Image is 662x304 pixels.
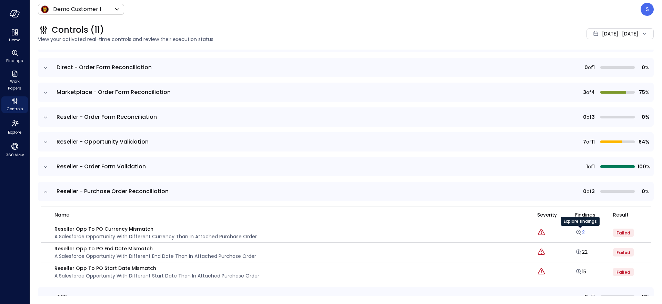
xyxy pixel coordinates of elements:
span: Home [9,36,20,43]
span: Controls (11) [52,24,104,35]
div: Controls [1,96,28,113]
img: Icon [41,5,49,13]
span: 360 View [6,151,24,158]
a: Explore findings [575,270,586,277]
div: Home [1,28,28,44]
span: Explore [8,129,21,136]
span: 7 [583,138,586,146]
div: Findings [1,48,28,65]
span: of [586,138,591,146]
span: 0 [584,64,588,71]
span: Reseller - Opportunity Validation [57,138,149,146]
span: 75% [638,88,650,96]
span: Failed [616,269,630,275]
p: A Salesforce Opportunity with different currency than in attached purchase order [54,233,257,240]
div: Critical [537,268,545,276]
a: 15 [575,268,586,275]
a: Explore findings [575,250,588,257]
p: S [646,5,649,13]
span: 100% [638,163,650,170]
span: Tax [57,293,67,301]
div: Steve Sovik [641,3,654,16]
a: Explore findings [575,231,585,238]
div: Critical [537,228,545,237]
div: Critical [537,248,545,257]
span: Result [613,211,629,219]
span: Marketplace - Order Form Reconciliation [57,88,171,96]
span: 4 [591,88,595,96]
span: 0 [584,293,588,301]
button: expand row [42,89,49,96]
div: 360 View [1,140,28,159]
p: Reseller Opp To PO End Date Mismatch [54,245,256,252]
span: 64% [638,138,650,146]
span: of [588,163,593,170]
span: 0 [583,188,586,195]
span: of [588,293,593,301]
a: 22 [575,249,588,255]
p: Reseller Opp To PO Currency Mismatch [54,225,257,233]
p: A Salesforce Opportunity with different start date than in attached purchase order [54,272,259,280]
span: Findings [6,57,23,64]
span: of [588,64,593,71]
span: of [586,113,592,121]
button: expand row [42,114,49,121]
div: Explore findings [561,217,600,226]
div: Explore [1,117,28,136]
button: expand row [42,139,49,146]
span: 3 [592,113,595,121]
span: 1 [593,293,595,301]
span: 0% [638,113,650,121]
button: expand row [42,294,49,301]
span: Findings [575,211,595,219]
p: Demo Customer 1 [53,5,101,13]
span: 11 [591,138,595,146]
span: 3 [592,188,595,195]
span: 0 [583,113,586,121]
span: 1 [586,163,588,170]
span: 0% [638,188,650,195]
span: Severity [537,211,557,219]
span: Reseller - Order Form Validation [57,163,146,170]
span: View your activated real-time controls and review their execution status [38,35,463,43]
span: 1 [593,163,595,170]
span: Failed [616,250,630,255]
span: 0% [638,293,650,301]
span: 3 [583,88,586,96]
button: expand row [42,64,49,71]
span: Direct - Order Form Reconciliation [57,63,152,71]
div: Work Papers [1,69,28,92]
a: 2 [575,229,585,236]
span: 0% [638,64,650,71]
span: 1 [593,64,595,71]
button: expand row [42,164,49,170]
p: A Salesforce Opportunity with different end date than in attached purchase order [54,252,256,260]
p: Reseller Opp To PO Start Date Mismatch [54,264,259,272]
span: [DATE] [602,30,618,38]
span: Work Papers [4,78,25,92]
span: of [586,88,591,96]
span: Reseller - Order Form Reconciliation [57,113,157,121]
button: expand row [42,188,49,195]
span: name [54,211,69,219]
span: of [586,188,592,195]
span: Reseller - Purchase Order Reconciliation [57,187,169,195]
span: Failed [616,230,630,236]
span: Controls [7,105,23,112]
